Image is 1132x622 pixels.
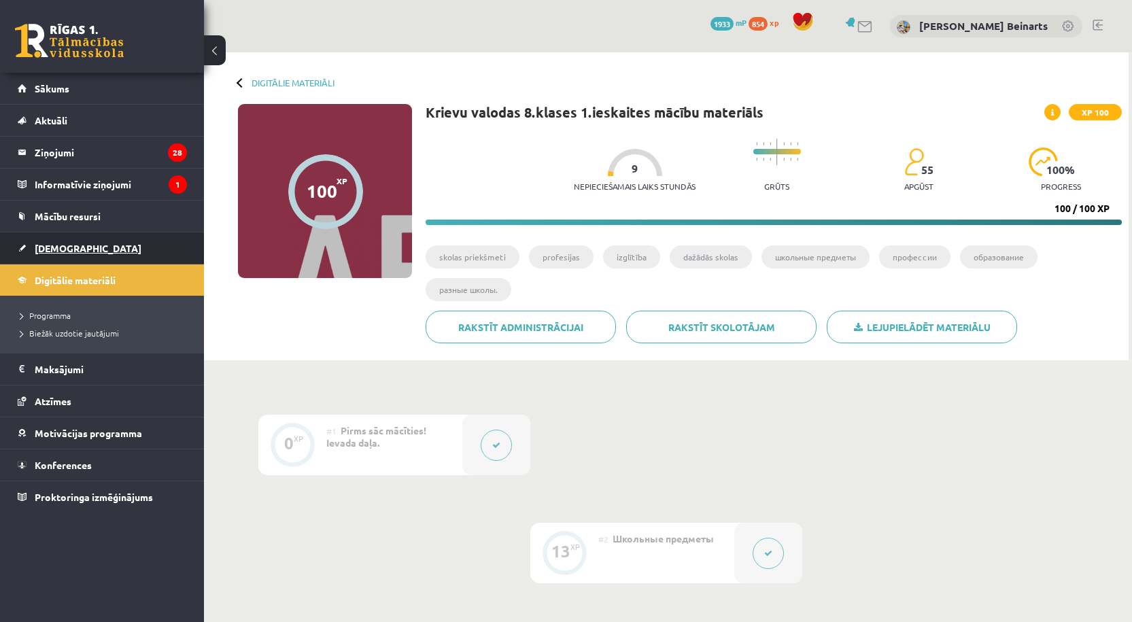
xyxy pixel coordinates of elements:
[756,142,757,145] img: icon-short-line-57e1e144782c952c97e751825c79c345078a6d821885a25fce030b3d8c18986b.svg
[749,17,768,31] span: 854
[18,481,187,513] a: Proktoringa izmēģinājums
[763,142,764,145] img: icon-short-line-57e1e144782c952c97e751825c79c345078a6d821885a25fce030b3d8c18986b.svg
[770,17,778,28] span: xp
[626,311,817,343] a: Rakstīt skolotājam
[797,142,798,145] img: icon-short-line-57e1e144782c952c97e751825c79c345078a6d821885a25fce030b3d8c18986b.svg
[284,437,294,449] div: 0
[736,17,747,28] span: mP
[670,245,752,269] li: dažādās skolas
[613,532,714,545] span: Школьные предметы
[603,245,660,269] li: izglītība
[35,242,141,254] span: [DEMOGRAPHIC_DATA]
[426,278,511,301] li: разные школы.
[763,158,764,161] img: icon-short-line-57e1e144782c952c97e751825c79c345078a6d821885a25fce030b3d8c18986b.svg
[252,77,335,88] a: Digitālie materiāli
[761,245,870,269] li: школьные предметы
[18,169,187,200] a: Informatīvie ziņojumi1
[551,545,570,557] div: 13
[35,459,92,471] span: Konferences
[326,424,426,449] span: Pirms sāc mācīties! Ievada daļa.
[960,245,1037,269] li: образование
[570,543,580,551] div: XP
[168,143,187,162] i: 28
[879,245,950,269] li: профессии
[35,427,142,439] span: Motivācijas programma
[20,310,71,321] span: Programma
[35,169,187,200] legend: Informatīvie ziņojumi
[1069,104,1122,120] span: XP 100
[1041,182,1081,191] p: progress
[1029,148,1058,176] img: icon-progress-161ccf0a02000e728c5f80fcf4c31c7af3da0e1684b2b1d7c360e028c24a22f1.svg
[337,176,347,186] span: XP
[18,201,187,232] a: Mācību resursi
[632,162,638,175] span: 9
[783,158,785,161] img: icon-short-line-57e1e144782c952c97e751825c79c345078a6d821885a25fce030b3d8c18986b.svg
[18,417,187,449] a: Motivācijas programma
[426,104,764,120] h1: Krievu valodas 8.klases 1.ieskaites mācību materiāls
[18,105,187,136] a: Aktuāli
[35,274,116,286] span: Digitālie materiāli
[827,311,1017,343] a: Lejupielādēt materiālu
[18,353,187,385] a: Maksājumi
[897,20,910,34] img: Roberts Beinarts
[326,426,337,436] span: #1
[710,17,734,31] span: 1933
[710,17,747,28] a: 1933 mP
[18,385,187,417] a: Atzīmes
[797,158,798,161] img: icon-short-line-57e1e144782c952c97e751825c79c345078a6d821885a25fce030b3d8c18986b.svg
[35,491,153,503] span: Proktoringa izmēģinājums
[35,395,71,407] span: Atzīmes
[426,311,616,343] a: Rakstīt administrācijai
[35,210,101,222] span: Mācību resursi
[18,264,187,296] a: Digitālie materiāli
[776,139,778,165] img: icon-long-line-d9ea69661e0d244f92f715978eff75569469978d946b2353a9bb055b3ed8787d.svg
[35,82,69,94] span: Sākums
[18,137,187,168] a: Ziņojumi28
[921,164,933,176] span: 55
[1046,164,1076,176] span: 100 %
[529,245,594,269] li: profesijas
[20,327,190,339] a: Biežāk uzdotie jautājumi
[790,142,791,145] img: icon-short-line-57e1e144782c952c97e751825c79c345078a6d821885a25fce030b3d8c18986b.svg
[35,353,187,385] legend: Maksājumi
[770,142,771,145] img: icon-short-line-57e1e144782c952c97e751825c79c345078a6d821885a25fce030b3d8c18986b.svg
[790,158,791,161] img: icon-short-line-57e1e144782c952c97e751825c79c345078a6d821885a25fce030b3d8c18986b.svg
[574,182,696,191] p: Nepieciešamais laiks stundās
[904,182,933,191] p: apgūst
[15,24,124,58] a: Rīgas 1. Tālmācības vidusskola
[20,328,119,339] span: Biežāk uzdotie jautājumi
[598,534,608,545] span: #2
[18,73,187,104] a: Sākums
[35,137,187,168] legend: Ziņojumi
[294,435,303,443] div: XP
[18,449,187,481] a: Konferences
[756,158,757,161] img: icon-short-line-57e1e144782c952c97e751825c79c345078a6d821885a25fce030b3d8c18986b.svg
[35,114,67,126] span: Aktuāli
[307,181,337,201] div: 100
[919,19,1048,33] a: [PERSON_NAME] Beinarts
[426,245,519,269] li: skolas priekšmeti
[764,182,789,191] p: Grūts
[770,158,771,161] img: icon-short-line-57e1e144782c952c97e751825c79c345078a6d821885a25fce030b3d8c18986b.svg
[783,142,785,145] img: icon-short-line-57e1e144782c952c97e751825c79c345078a6d821885a25fce030b3d8c18986b.svg
[749,17,785,28] a: 854 xp
[18,232,187,264] a: [DEMOGRAPHIC_DATA]
[20,309,190,322] a: Programma
[169,175,187,194] i: 1
[904,148,924,176] img: students-c634bb4e5e11cddfef0936a35e636f08e4e9abd3cc4e673bd6f9a4125e45ecb1.svg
